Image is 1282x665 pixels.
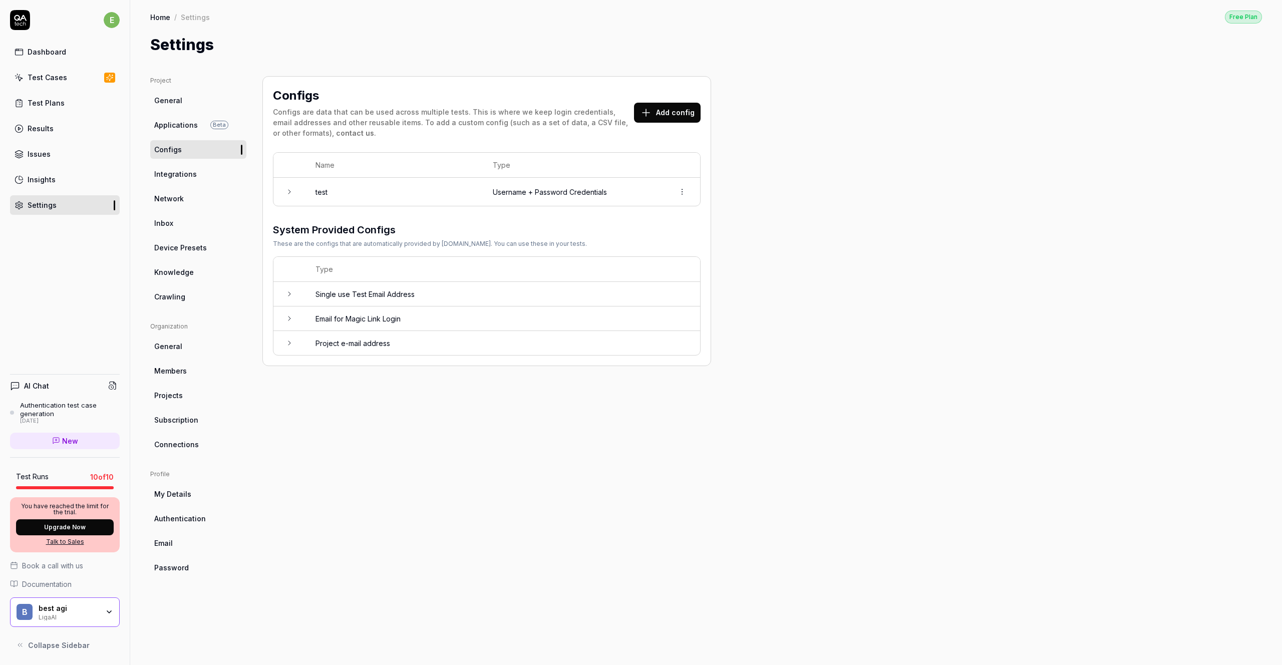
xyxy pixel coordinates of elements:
div: Authentication test case generation [20,401,120,418]
span: Collapse Sidebar [28,640,90,650]
a: Results [10,119,120,138]
a: Documentation [10,579,120,589]
span: e [104,12,120,28]
div: Project [150,76,246,85]
a: Device Presets [150,238,246,257]
span: Password [154,562,189,573]
div: Dashboard [28,47,66,57]
a: contact us [336,129,374,137]
p: You have reached the limit for the trial. [16,503,114,515]
a: Integrations [150,165,246,183]
button: Collapse Sidebar [10,635,120,655]
div: LigaAI [39,612,99,620]
a: New [10,433,120,449]
a: Book a call with us [10,560,120,571]
span: Integrations [154,169,197,179]
a: ApplicationsBeta [150,116,246,134]
a: Configs [150,140,246,159]
span: Subscription [154,415,198,425]
span: General [154,95,182,106]
a: Password [150,558,246,577]
span: 10 of 10 [90,472,114,482]
a: Knowledge [150,263,246,281]
a: Settings [10,195,120,215]
a: Inbox [150,214,246,232]
a: Issues [10,144,120,164]
a: Subscription [150,411,246,429]
a: Test Cases [10,68,120,87]
div: Issues [28,149,51,159]
a: Test Plans [10,93,120,113]
span: Book a call with us [22,560,83,571]
span: Network [154,193,184,204]
span: Authentication [154,513,206,524]
a: Members [150,362,246,380]
td: test [305,178,483,206]
td: Username + Password Credentials [483,178,664,206]
a: Authentication [150,509,246,528]
div: Settings [28,200,57,210]
h3: System Provided Configs [273,222,587,237]
td: Single use Test Email Address [305,282,700,306]
span: Configs [154,144,182,155]
button: Upgrade Now [16,519,114,535]
div: Free Plan [1225,11,1262,24]
a: Authentication test case generation[DATE] [10,401,120,424]
div: Test Plans [28,98,65,108]
div: [DATE] [20,418,120,425]
h5: Test Runs [16,472,49,481]
h2: Configs [273,87,319,105]
div: Test Cases [28,72,67,83]
button: e [104,10,120,30]
a: Home [150,12,170,22]
span: Crawling [154,291,185,302]
h1: Settings [150,34,214,56]
span: Inbox [154,218,173,228]
th: Type [483,153,664,178]
div: Settings [181,12,210,22]
div: best agi [39,604,99,613]
a: Connections [150,435,246,454]
div: / [174,12,177,22]
a: My Details [150,485,246,503]
span: Email [154,538,173,548]
h4: AI Chat [24,381,49,391]
a: Email [150,534,246,552]
span: Projects [154,390,183,401]
a: General [150,337,246,356]
a: General [150,91,246,110]
span: Members [154,366,187,376]
td: Project e-mail address [305,331,700,355]
a: Network [150,189,246,208]
span: Beta [210,121,228,129]
button: bbest agiLigaAI [10,597,120,627]
div: Insights [28,174,56,185]
th: Type [305,257,700,282]
div: Configs are data that can be used across multiple tests. This is where we keep login credentials,... [273,107,634,138]
span: Connections [154,439,199,450]
span: Knowledge [154,267,194,277]
th: Name [305,153,483,178]
span: My Details [154,489,191,499]
span: Device Presets [154,242,207,253]
span: Documentation [22,579,72,589]
div: Results [28,123,54,134]
div: Organization [150,322,246,331]
span: Applications [154,120,198,130]
a: Crawling [150,287,246,306]
div: These are the configs that are automatically provided by [DOMAIN_NAME]. You can use these in your... [273,239,587,248]
a: Dashboard [10,42,120,62]
button: Free Plan [1225,10,1262,24]
a: Insights [10,170,120,189]
a: Projects [150,386,246,405]
div: Profile [150,470,246,479]
span: New [62,436,78,446]
button: Add config [634,103,701,123]
td: Email for Magic Link Login [305,306,700,331]
span: b [17,604,33,620]
a: Talk to Sales [16,537,114,546]
span: General [154,341,182,352]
